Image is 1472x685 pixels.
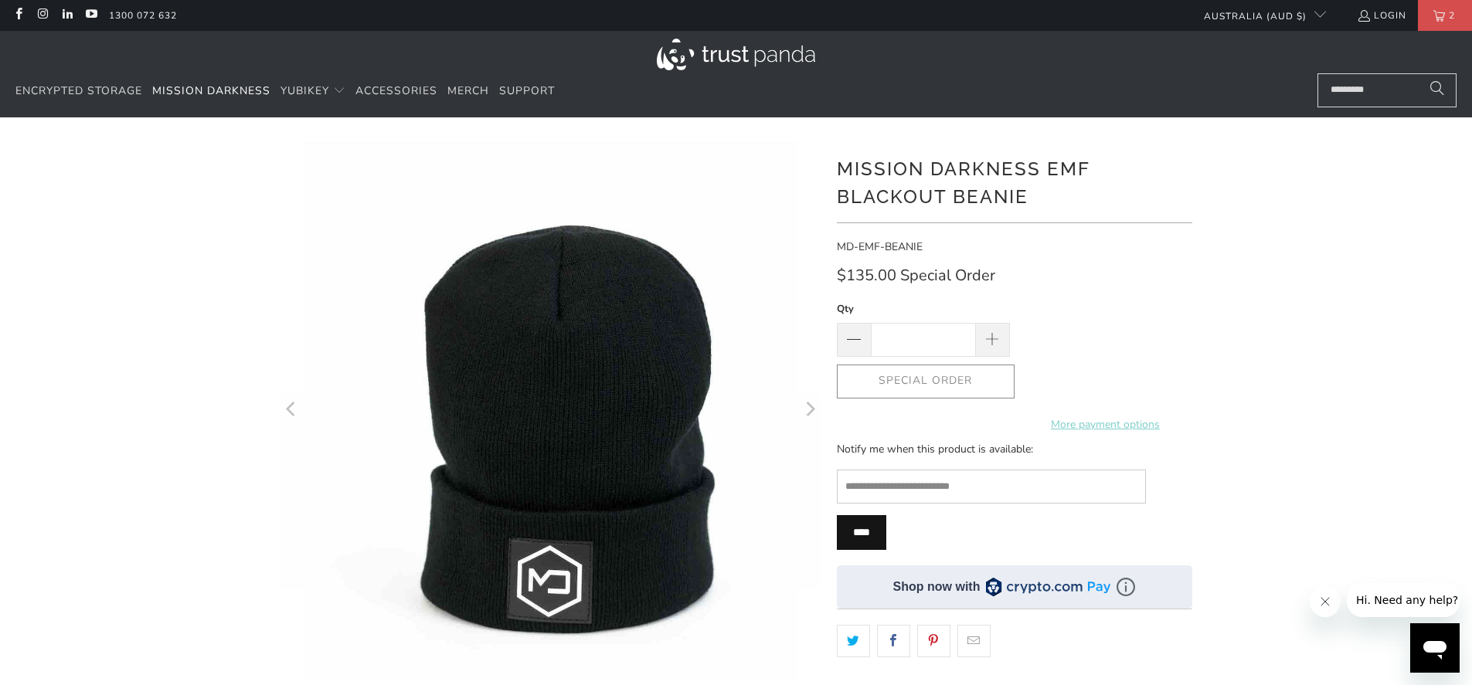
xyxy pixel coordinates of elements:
[152,83,270,98] span: Mission Darkness
[837,625,870,657] a: Share this on Twitter
[447,73,489,110] a: Merch
[917,625,950,657] a: Share this on Pinterest
[1310,586,1341,617] iframe: Close message
[280,141,821,682] a: Mission Darkness EMF Blackout Beanie
[900,267,995,284] span: Special Order
[1410,623,1460,673] iframe: Button to launch messaging window
[15,73,142,110] a: Encrypted Storage
[109,7,177,24] a: 1300 072 632
[15,83,142,98] span: Encrypted Storage
[60,9,73,22] a: Trust Panda Australia on LinkedIn
[152,73,270,110] a: Mission Darkness
[837,441,1146,458] p: Notify me when this product is available:
[84,9,97,22] a: Trust Panda Australia on YouTube
[1317,73,1457,107] input: Search...
[877,625,910,657] a: Share this on Facebook
[12,9,25,22] a: Trust Panda Australia on Facebook
[355,73,437,110] a: Accessories
[355,83,437,98] span: Accessories
[280,83,329,98] span: YubiKey
[957,625,991,657] a: Email this to a friend
[893,578,981,595] div: Shop now with
[1418,73,1457,107] button: Search
[837,265,896,286] span: $135.00
[36,9,49,22] a: Trust Panda Australia on Instagram
[657,39,815,70] img: Trust Panda Australia
[447,83,489,98] span: Merch
[837,239,923,254] span: MD-EMF-BEANIE
[499,73,555,110] a: Support
[280,73,345,110] summary: YubiKey
[1347,583,1460,617] iframe: Message from company
[837,152,1192,211] h1: Mission Darkness EMF Blackout Beanie
[1357,7,1406,24] a: Login
[280,141,304,682] button: Previous
[837,300,1010,317] label: Qty
[15,73,555,110] nav: Translation missing: en.navigation.header.main_nav
[797,141,822,682] button: Next
[499,83,555,98] span: Support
